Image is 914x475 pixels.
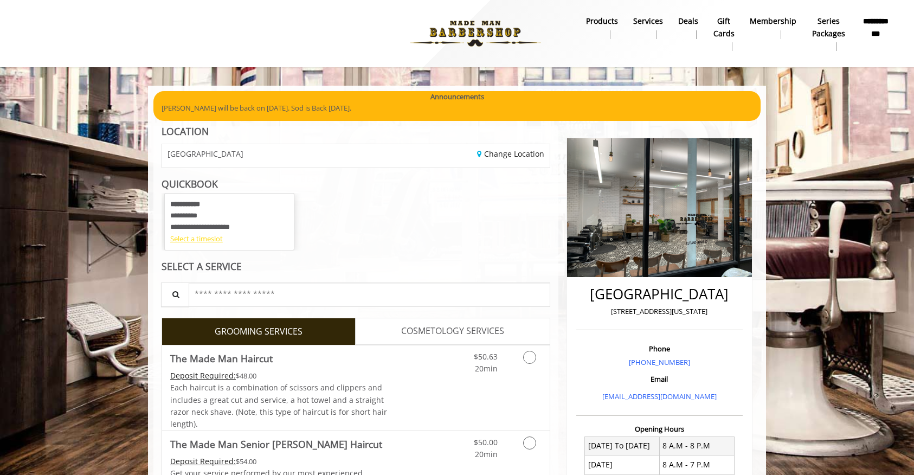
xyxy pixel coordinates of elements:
[586,15,618,27] b: products
[678,15,698,27] b: Deals
[659,455,734,474] td: 8 A.M - 7 P.M
[474,437,498,447] span: $50.00
[579,345,740,352] h3: Phone
[475,363,498,374] span: 20min
[671,14,706,42] a: DealsDeals
[477,149,544,159] a: Change Location
[168,150,243,158] span: [GEOGRAPHIC_DATA]
[602,391,717,401] a: [EMAIL_ADDRESS][DOMAIN_NAME]
[401,4,550,63] img: Made Man Barbershop logo
[170,455,388,467] div: $54.00
[713,15,735,40] b: gift cards
[750,15,796,27] b: Membership
[170,370,388,382] div: $48.00
[579,375,740,383] h3: Email
[578,14,626,42] a: Productsproducts
[659,437,734,455] td: 8 A.M - 8 P.M
[170,382,387,429] span: Each haircut is a combination of scissors and clippers and includes a great cut and service, a ho...
[475,449,498,459] span: 20min
[742,14,804,42] a: MembershipMembership
[170,456,236,466] span: This service needs some Advance to be paid before we block your appointment
[170,233,288,245] div: Select a timeslot
[804,14,853,54] a: Series packagesSeries packages
[579,306,740,317] p: [STREET_ADDRESS][US_STATE]
[579,286,740,302] h2: [GEOGRAPHIC_DATA]
[576,425,743,433] h3: Opening Hours
[162,261,550,272] div: SELECT A SERVICE
[162,125,209,138] b: LOCATION
[170,351,273,366] b: The Made Man Haircut
[162,177,218,190] b: QUICKBOOK
[633,15,663,27] b: Services
[585,437,660,455] td: [DATE] To [DATE]
[706,14,742,54] a: Gift cardsgift cards
[162,102,752,114] p: [PERSON_NAME] will be back on [DATE]. Sod is Back [DATE].
[401,324,504,338] span: COSMETOLOGY SERVICES
[170,370,236,381] span: This service needs some Advance to be paid before we block your appointment
[161,283,189,307] button: Service Search
[812,15,845,40] b: Series packages
[474,351,498,362] span: $50.63
[215,325,302,339] span: GROOMING SERVICES
[626,14,671,42] a: ServicesServices
[629,357,690,367] a: [PHONE_NUMBER]
[585,455,660,474] td: [DATE]
[170,437,382,452] b: The Made Man Senior [PERSON_NAME] Haircut
[430,91,484,102] b: Announcements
